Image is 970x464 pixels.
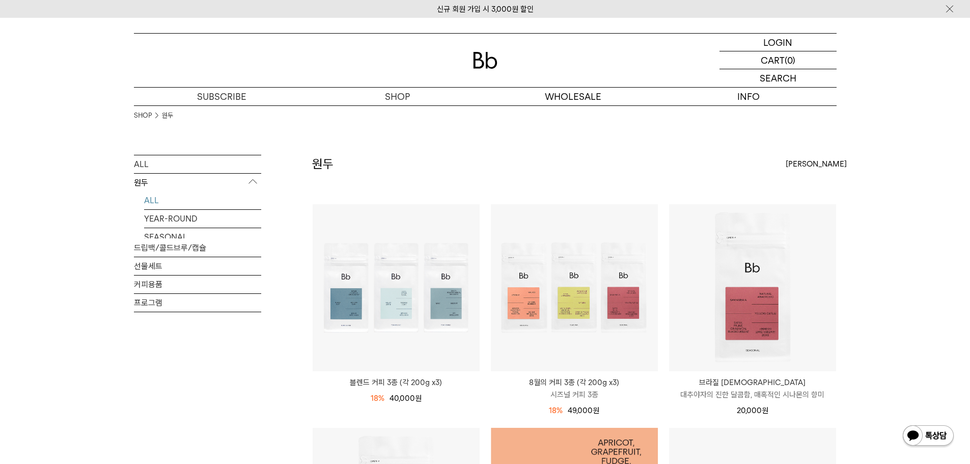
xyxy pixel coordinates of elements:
[134,111,152,121] a: SHOP
[785,51,795,69] p: (0)
[669,376,836,389] p: 브라질 [DEMOGRAPHIC_DATA]
[134,257,261,275] a: 선물세트
[437,5,534,14] a: 신규 회원 가입 시 3,000원 할인
[491,376,658,401] a: 8월의 커피 3종 (각 200g x3) 시즈널 커피 3종
[760,69,796,87] p: SEARCH
[762,406,768,415] span: 원
[144,210,261,228] a: YEAR-ROUND
[134,88,310,105] a: SUBSCRIBE
[144,192,261,209] a: ALL
[310,88,485,105] a: SHOP
[761,51,785,69] p: CART
[902,424,955,449] img: 카카오톡 채널 1:1 채팅 버튼
[134,239,261,257] a: 드립백/콜드브루/캡슐
[485,88,661,105] p: WHOLESALE
[313,376,480,389] a: 블렌드 커피 3종 (각 200g x3)
[737,406,768,415] span: 20,000
[134,276,261,293] a: 커피용품
[491,204,658,371] img: 8월의 커피 3종 (각 200g x3)
[415,394,422,403] span: 원
[473,52,497,69] img: 로고
[669,204,836,371] img: 브라질 사맘바이아
[719,34,837,51] a: LOGIN
[491,389,658,401] p: 시즈널 커피 3종
[786,158,847,170] span: [PERSON_NAME]
[549,404,563,417] div: 18%
[491,376,658,389] p: 8월의 커피 3종 (각 200g x3)
[390,394,422,403] span: 40,000
[669,389,836,401] p: 대추야자의 진한 달콤함, 매혹적인 시나몬의 향미
[134,294,261,312] a: 프로그램
[313,204,480,371] img: 블렌드 커피 3종 (각 200g x3)
[568,406,599,415] span: 49,000
[763,34,792,51] p: LOGIN
[162,111,173,121] a: 원두
[144,228,261,246] a: SEASONAL
[593,406,599,415] span: 원
[669,376,836,401] a: 브라질 [DEMOGRAPHIC_DATA] 대추야자의 진한 달콤함, 매혹적인 시나몬의 향미
[719,51,837,69] a: CART (0)
[661,88,837,105] p: INFO
[134,174,261,192] p: 원두
[134,155,261,173] a: ALL
[371,392,384,404] div: 18%
[312,155,334,173] h2: 원두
